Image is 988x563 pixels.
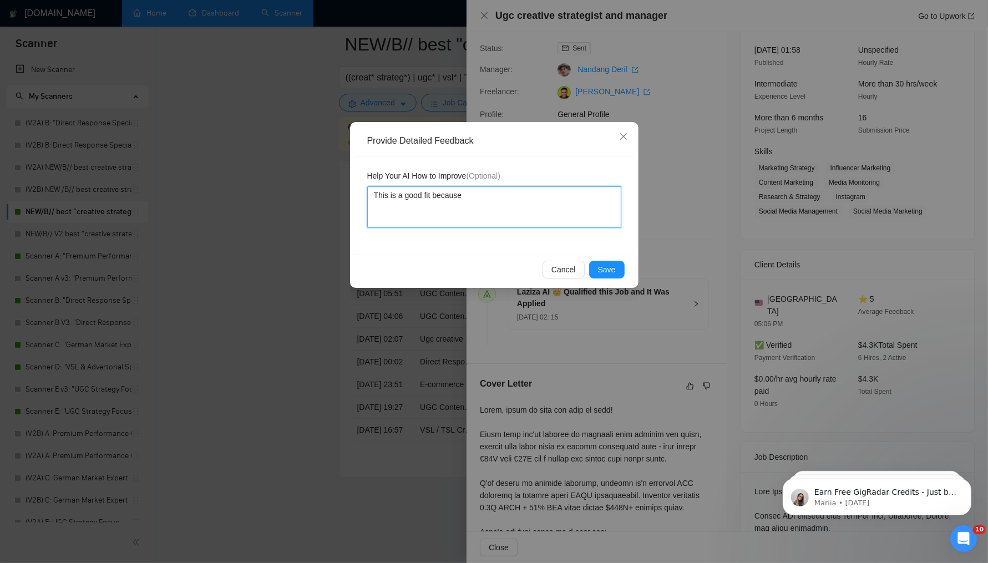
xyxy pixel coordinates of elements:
span: Help Your AI How to Improve [367,170,500,182]
button: Save [589,261,625,278]
button: Cancel [543,261,585,278]
span: close [619,132,628,141]
textarea: This is a good fit because [367,186,621,228]
span: Save [598,263,616,276]
iframe: Intercom live chat [950,525,977,552]
div: Provide Detailed Feedback [367,135,629,147]
span: 10 [973,525,986,534]
span: Cancel [551,263,576,276]
iframe: Intercom notifications message [766,455,988,533]
button: Close [609,122,639,152]
span: (Optional) [467,171,500,180]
